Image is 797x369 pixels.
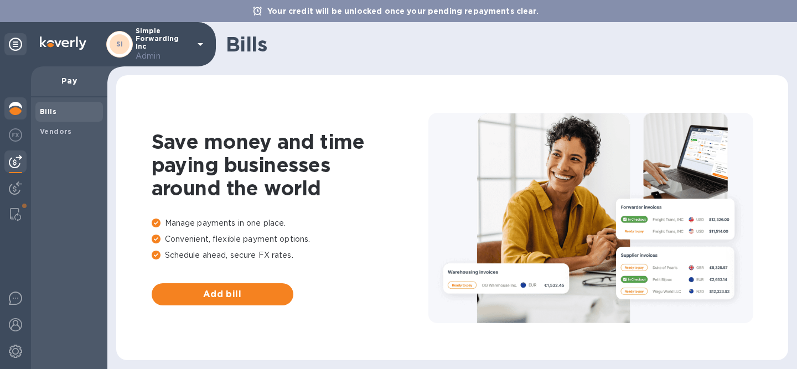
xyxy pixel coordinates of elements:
p: Convenient, flexible payment options. [152,233,428,245]
b: SI [116,40,123,48]
p: Schedule ahead, secure FX rates. [152,250,428,261]
p: Manage payments in one place. [152,217,428,229]
img: Logo [40,37,86,50]
p: Simple Forwarding Inc [136,27,191,62]
h1: Bills [226,33,779,56]
b: Bills [40,107,56,116]
span: Add bill [161,288,284,301]
b: Your credit will be unlocked once your pending repayments clear. [267,7,539,15]
button: Add bill [152,283,293,305]
p: Admin [136,50,191,62]
h1: Save money and time paying businesses around the world [152,130,428,200]
b: Vendors [40,127,72,136]
img: Foreign exchange [9,128,22,142]
p: Pay [40,75,99,86]
div: Unpin categories [4,33,27,55]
